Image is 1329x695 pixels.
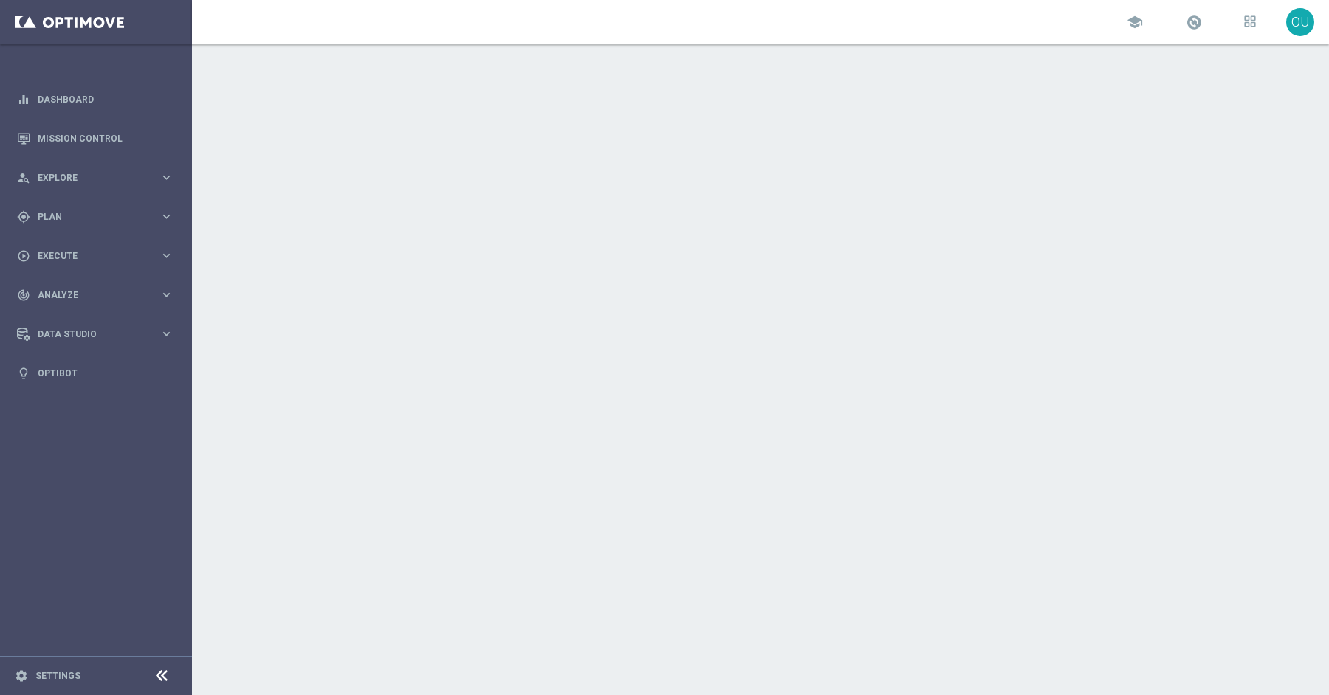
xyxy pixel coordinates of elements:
[15,669,28,682] i: settings
[16,289,174,301] button: track_changes Analyze keyboard_arrow_right
[38,80,174,119] a: Dashboard
[16,367,174,379] button: lightbulb Optibot
[17,353,174,393] div: Optibot
[17,288,30,302] i: track_changes
[17,328,159,341] div: Data Studio
[38,330,159,339] span: Data Studio
[35,671,80,680] a: Settings
[159,327,174,341] i: keyboard_arrow_right
[17,119,174,158] div: Mission Control
[17,210,159,224] div: Plan
[38,173,159,182] span: Explore
[16,172,174,184] button: person_search Explore keyboard_arrow_right
[38,212,159,221] span: Plan
[159,288,174,302] i: keyboard_arrow_right
[159,249,174,263] i: keyboard_arrow_right
[159,170,174,184] i: keyboard_arrow_right
[17,171,30,184] i: person_search
[38,252,159,260] span: Execute
[17,171,159,184] div: Explore
[16,211,174,223] button: gps_fixed Plan keyboard_arrow_right
[17,288,159,302] div: Analyze
[17,80,174,119] div: Dashboard
[17,249,159,263] div: Execute
[159,210,174,224] i: keyboard_arrow_right
[17,367,30,380] i: lightbulb
[17,210,30,224] i: gps_fixed
[17,249,30,263] i: play_circle_outline
[16,328,174,340] button: Data Studio keyboard_arrow_right
[1127,14,1143,30] span: school
[16,250,174,262] button: play_circle_outline Execute keyboard_arrow_right
[16,133,174,145] button: Mission Control
[1286,8,1314,36] div: OU
[16,94,174,106] button: equalizer Dashboard
[38,291,159,300] span: Analyze
[38,119,174,158] a: Mission Control
[38,353,174,393] a: Optibot
[17,93,30,106] i: equalizer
